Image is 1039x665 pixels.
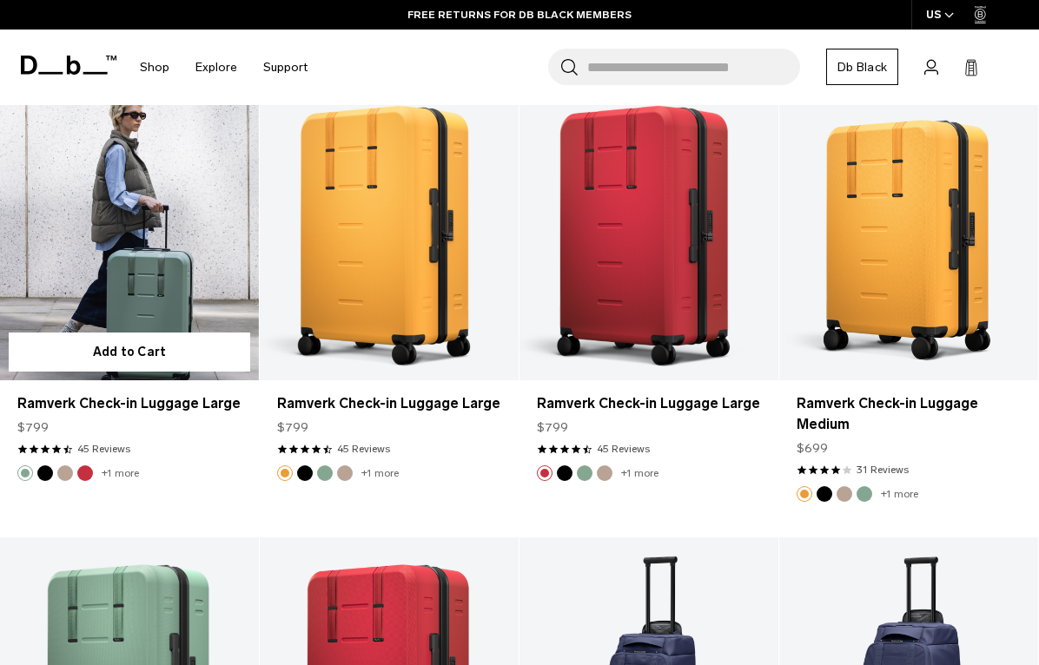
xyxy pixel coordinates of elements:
[102,467,139,479] a: +1 more
[17,465,33,481] button: Green Ray
[263,36,308,98] a: Support
[297,465,313,481] button: Black Out
[195,36,237,98] a: Explore
[17,393,242,414] a: Ramverk Check-in Luggage Large
[817,486,832,502] button: Black Out
[797,393,1021,435] a: Ramverk Check-in Luggage Medium
[881,488,918,500] a: +1 more
[17,418,49,437] span: $799
[797,439,828,458] span: $699
[127,30,321,105] nav: Main Navigation
[140,36,169,98] a: Shop
[57,465,73,481] button: Fogbow Beige
[537,465,553,481] button: Sprite Lightning Red
[317,465,333,481] button: Green Ray
[621,467,658,479] a: +1 more
[797,486,812,502] button: Parhelion Orange
[337,441,390,457] a: 45 reviews
[779,93,1038,380] a: Ramverk Check-in Luggage Medium
[361,467,399,479] a: +1 more
[519,93,778,380] a: Ramverk Check-in Luggage Large
[857,486,872,502] button: Green Ray
[826,49,898,85] a: Db Black
[277,465,293,481] button: Parhelion Orange
[597,465,612,481] button: Fogbow Beige
[557,465,572,481] button: Black Out
[77,465,93,481] button: Sprite Lightning Red
[537,393,761,414] a: Ramverk Check-in Luggage Large
[837,486,852,502] button: Fogbow Beige
[9,332,250,372] button: Add to Cart
[857,462,909,477] a: 31 reviews
[597,441,650,457] a: 45 reviews
[77,441,130,457] a: 45 reviews
[277,418,308,437] span: $799
[37,465,53,481] button: Black Out
[577,465,592,481] button: Green Ray
[277,393,501,414] a: Ramverk Check-in Luggage Large
[407,7,632,23] a: FREE RETURNS FOR DB BLACK MEMBERS
[337,465,353,481] button: Fogbow Beige
[260,93,519,380] a: Ramverk Check-in Luggage Large
[537,418,568,437] span: $799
